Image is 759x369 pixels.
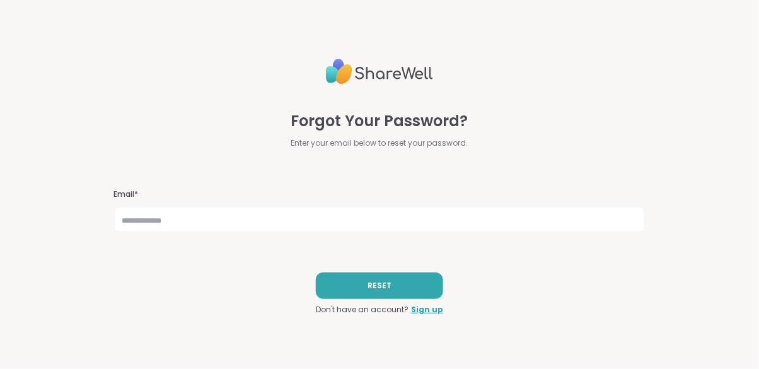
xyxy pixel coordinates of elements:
h3: Email* [114,189,646,200]
span: RESET [368,280,391,291]
a: Sign up [411,304,443,315]
span: Enter your email below to reset your password. [291,138,468,149]
span: Don't have an account? [316,304,408,315]
img: ShareWell Logo [326,54,433,90]
span: Forgot Your Password? [291,110,468,132]
button: RESET [316,272,443,299]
